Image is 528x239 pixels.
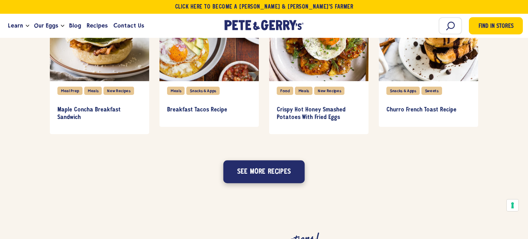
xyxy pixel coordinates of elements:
div: New Recipes [103,87,134,95]
div: Sweets [421,87,442,95]
a: Blog [66,17,84,35]
span: Recipes [87,21,108,30]
input: Search [439,17,462,34]
span: Blog [69,21,81,30]
span: Learn [8,21,23,30]
a: Contact Us [111,17,147,35]
div: Meals [295,87,312,95]
h3: Crispy Hot Honey Smashed Potatoes With Fried Eggs [277,106,361,121]
button: See more recipes [223,161,305,183]
button: Open the dropdown menu for Learn [26,25,29,27]
div: Meals [167,87,185,95]
h3: Churro French Toast Recipe [386,106,471,114]
button: Open the dropdown menu for Our Eggs [61,25,64,27]
div: Meal Prep [57,87,82,95]
h3: Breakfast Tacos Recipe [167,106,251,114]
div: New Recipes [314,87,344,95]
h3: Maple Concha Breakfast Sandwich [57,106,142,121]
a: Breakfast Tacos Recipe [167,100,251,120]
a: Find in Stores [469,17,523,34]
a: Churro French Toast Recipe [386,100,471,120]
a: Crispy Hot Honey Smashed Potatoes With Fried Eggs [277,100,361,127]
a: Our Eggs [31,17,61,35]
span: Find in Stores [478,22,514,31]
div: Food [277,87,293,95]
button: Your consent preferences for tracking technologies [507,199,518,211]
span: Our Eggs [34,21,58,30]
div: Snacks & Apps [386,87,420,95]
a: Recipes [84,17,110,35]
a: Learn [5,17,26,35]
a: Maple Concha Breakfast Sandwich [57,100,142,127]
div: Meals [84,87,102,95]
div: Snacks & Apps [186,87,220,95]
span: Contact Us [113,21,144,30]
